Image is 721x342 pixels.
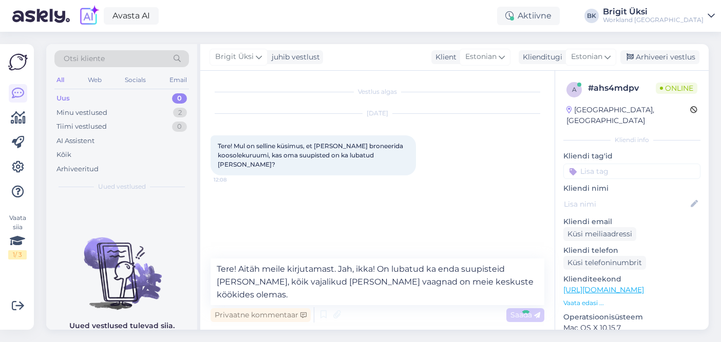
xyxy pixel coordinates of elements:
a: Brigit ÜksiWorkland [GEOGRAPHIC_DATA] [603,8,715,24]
div: Vestlus algas [211,87,544,96]
div: Küsi meiliaadressi [563,227,636,241]
div: [DATE] [211,109,544,118]
p: Operatsioonisüsteem [563,312,700,323]
div: Kõik [56,150,71,160]
span: Otsi kliente [64,53,105,64]
div: Minu vestlused [56,108,107,118]
div: 0 [172,122,187,132]
span: 12:08 [214,176,252,184]
div: Uus [56,93,70,104]
div: Arhiveeritud [56,164,99,174]
div: 0 [172,93,187,104]
div: 1 / 3 [8,250,27,259]
span: Brigit Üksi [215,51,254,63]
div: Tiimi vestlused [56,122,107,132]
div: All [54,73,66,87]
input: Lisa tag [563,164,700,179]
img: No chats [46,219,197,311]
div: Web [86,73,104,87]
div: BK [584,9,599,23]
div: Aktiivne [497,7,560,25]
img: Askly Logo [8,52,28,72]
div: [GEOGRAPHIC_DATA], [GEOGRAPHIC_DATA] [566,105,690,126]
div: 2 [173,108,187,118]
div: Socials [123,73,148,87]
div: # ahs4mdpv [588,82,656,94]
div: Klient [431,52,457,63]
input: Lisa nimi [564,198,689,210]
div: Brigit Üksi [603,8,704,16]
div: Arhiveeri vestlus [620,50,699,64]
span: Estonian [571,51,602,63]
p: Kliendi nimi [563,183,700,194]
span: a [572,86,577,93]
p: Vaata edasi ... [563,298,700,308]
img: explore-ai [78,5,100,27]
div: Kliendi info [563,135,700,145]
div: Vaata siia [8,213,27,259]
div: Klienditugi [519,52,562,63]
p: Kliendi telefon [563,245,700,256]
div: AI Assistent [56,136,94,146]
span: Estonian [465,51,497,63]
div: Workland [GEOGRAPHIC_DATA] [603,16,704,24]
a: Avasta AI [104,7,159,25]
p: Mac OS X 10.15.7 [563,323,700,333]
div: juhib vestlust [268,52,320,63]
div: Küsi telefoninumbrit [563,256,646,270]
p: Uued vestlused tulevad siia. [69,320,175,331]
span: Uued vestlused [98,182,146,191]
span: Online [656,83,697,94]
p: Kliendi tag'id [563,151,700,162]
span: Tere! Mul on selline küsimus, et [PERSON_NAME] broneerida koosolekuruumi, kas oma suupisted on ka... [218,142,405,168]
a: [URL][DOMAIN_NAME] [563,285,644,294]
p: Kliendi email [563,216,700,227]
p: Klienditeekond [563,274,700,285]
div: Email [167,73,189,87]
